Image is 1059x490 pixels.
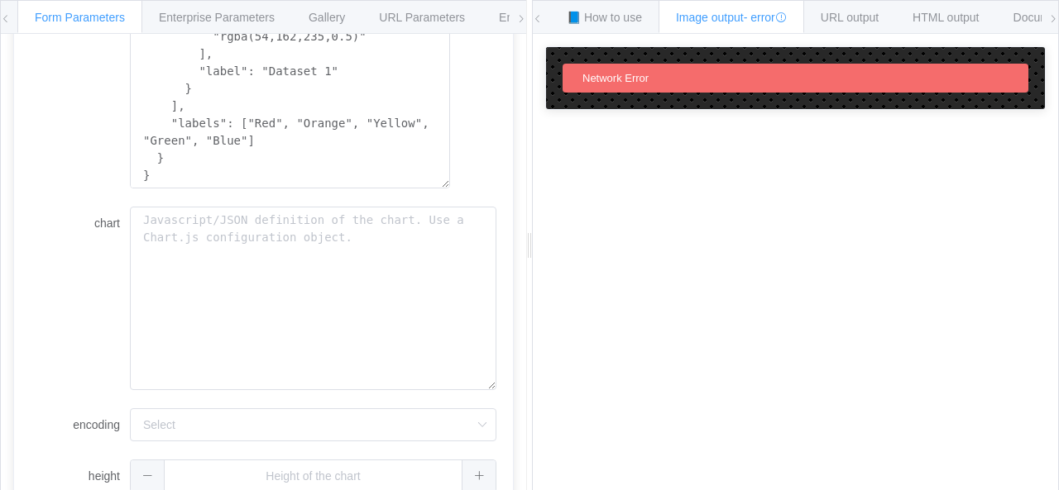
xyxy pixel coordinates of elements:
label: encoding [31,408,130,441]
span: Form Parameters [35,11,125,24]
span: Gallery [309,11,345,24]
span: Enterprise Parameters [159,11,275,24]
span: URL Parameters [379,11,465,24]
span: Environments [499,11,570,24]
span: 📘 How to use [567,11,642,24]
label: chart [31,207,130,240]
span: HTML output [913,11,979,24]
span: Image output [676,11,787,24]
span: - error [744,11,787,24]
input: Select [130,408,496,441]
span: URL output [821,11,879,24]
span: Network Error [582,72,649,84]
